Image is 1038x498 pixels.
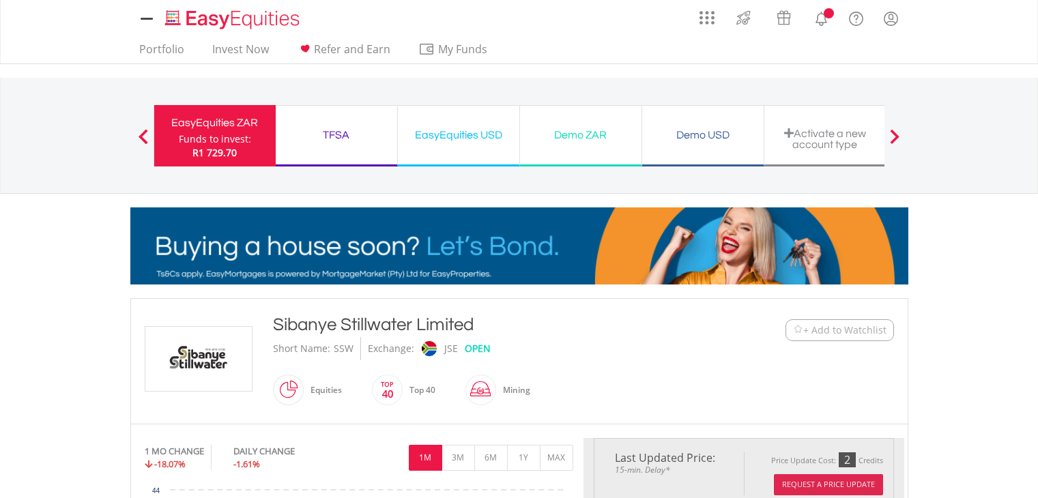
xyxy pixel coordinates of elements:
[691,3,723,25] a: AppsGrid
[273,337,330,360] div: Short Name:
[803,323,886,337] span: + Add to Watchlist
[152,487,160,495] text: 44
[444,337,458,360] div: JSE
[528,126,633,145] div: Demo ZAR
[421,341,436,356] img: jse.png
[773,7,795,29] img: vouchers-v2.svg
[273,312,702,337] div: Sibanye Stillwater Limited
[162,8,305,31] img: EasyEquities_Logo.png
[418,40,508,58] span: My Funds
[442,445,475,471] button: 3M
[145,445,204,458] div: 1 MO CHANGE
[403,374,435,407] div: Top 40
[507,445,540,471] button: 1Y
[284,126,389,145] div: TFSA
[179,132,251,146] div: Funds to invest:
[130,207,908,284] img: EasyMortage Promotion Banner
[162,113,268,132] div: EasyEquities ZAR
[233,458,260,470] span: -1.61%
[496,374,530,407] div: Mining
[409,445,442,471] button: 1M
[134,42,190,63] a: Portfolio
[764,3,804,29] a: Vouchers
[304,374,342,407] div: Equities
[368,337,414,360] div: Exchange:
[291,42,396,63] a: Refer and Earn
[406,126,511,145] div: EasyEquities USD
[147,327,250,391] img: EQU.ZA.SSW.png
[474,445,508,471] button: 6M
[804,3,839,31] a: Notifications
[540,445,573,471] button: MAX
[732,7,755,29] img: thrive-v2.svg
[233,445,341,458] div: DAILY CHANGE
[154,458,186,470] span: -18.07%
[465,337,491,360] div: OPEN
[207,42,274,63] a: Invest Now
[874,3,908,33] a: My Profile
[839,3,874,31] a: FAQ's and Support
[192,146,237,159] span: R1 729.70
[314,42,390,57] span: Refer and Earn
[700,10,715,25] img: grid-menu-icon.svg
[785,319,894,341] button: Watchlist + Add to Watchlist
[793,325,803,335] img: Watchlist
[160,3,305,31] a: Home page
[334,337,354,360] div: SSW
[650,126,755,145] div: Demo USD
[773,128,878,150] div: Activate a new account type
